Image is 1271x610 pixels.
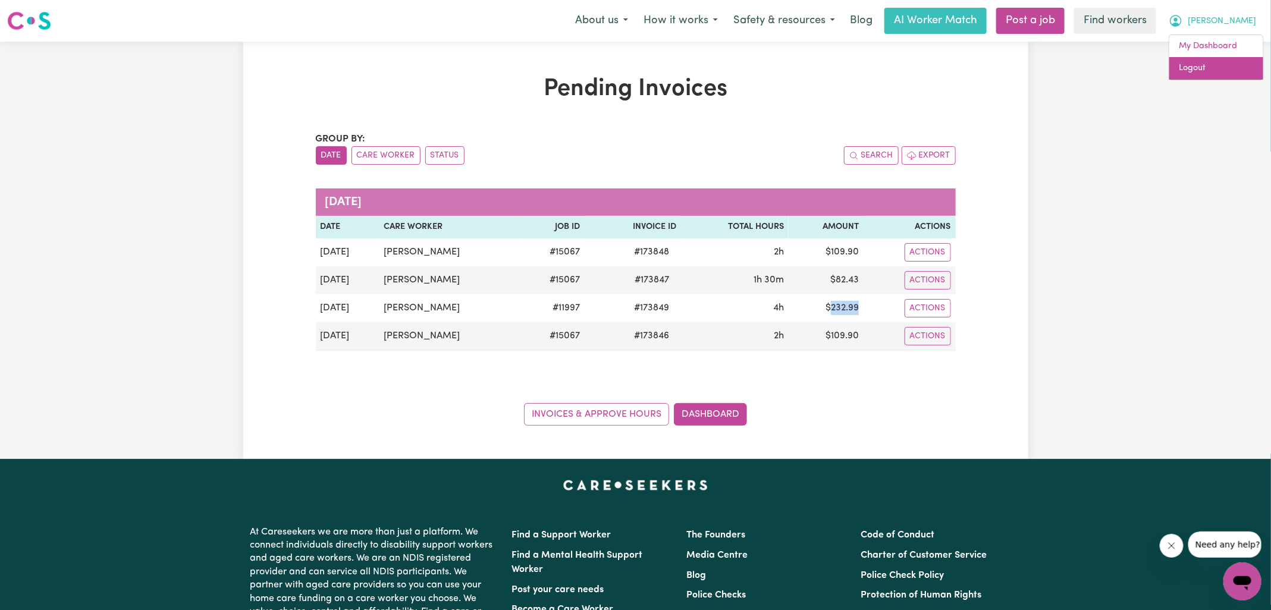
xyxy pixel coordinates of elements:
a: Find a Support Worker [512,530,611,540]
a: Logout [1169,57,1263,80]
a: Code of Conduct [861,530,934,540]
span: 2 hours [774,331,784,341]
span: # 173847 [628,273,677,287]
button: sort invoices by care worker [352,146,420,165]
a: Invoices & Approve Hours [524,403,669,426]
th: Total Hours [682,216,789,238]
td: [DATE] [316,266,379,294]
button: sort invoices by date [316,146,347,165]
caption: [DATE] [316,188,956,216]
td: $ 232.99 [789,294,864,322]
iframe: Message from company [1188,532,1261,558]
span: [PERSON_NAME] [1188,15,1256,28]
span: 2 hours [774,247,784,257]
td: [PERSON_NAME] [379,266,519,294]
th: Amount [789,216,864,238]
button: Actions [905,271,951,290]
h1: Pending Invoices [316,75,956,103]
span: Group by: [316,134,366,144]
a: My Dashboard [1169,35,1263,58]
a: The Founders [686,530,745,540]
button: My Account [1161,8,1264,33]
td: # 15067 [519,266,585,294]
th: Invoice ID [585,216,681,238]
td: [PERSON_NAME] [379,322,519,351]
a: Media Centre [686,551,748,560]
span: # 173846 [627,329,677,343]
a: Blog [686,571,706,580]
button: Export [902,146,956,165]
td: [DATE] [316,322,379,351]
th: Actions [864,216,955,238]
td: [DATE] [316,294,379,322]
a: Find workers [1074,8,1156,34]
span: # 173849 [627,301,677,315]
img: Careseekers logo [7,10,51,32]
span: 1 hour 30 minutes [754,275,784,285]
a: Police Check Policy [861,571,944,580]
td: [PERSON_NAME] [379,238,519,266]
td: [DATE] [316,238,379,266]
div: My Account [1169,34,1264,80]
a: Find a Mental Health Support Worker [512,551,643,574]
span: # 173848 [627,245,677,259]
button: About us [567,8,636,33]
a: Post a job [996,8,1065,34]
a: Careseekers logo [7,7,51,34]
th: Job ID [519,216,585,238]
a: Dashboard [674,403,747,426]
a: Post your care needs [512,585,604,595]
td: # 15067 [519,322,585,351]
a: AI Worker Match [884,8,987,34]
button: Search [844,146,899,165]
button: Actions [905,327,951,345]
td: $ 82.43 [789,266,864,294]
td: $ 109.90 [789,238,864,266]
td: [PERSON_NAME] [379,294,519,322]
button: Actions [905,243,951,262]
button: How it works [636,8,726,33]
a: Charter of Customer Service [861,551,987,560]
a: Protection of Human Rights [861,590,981,600]
button: Safety & resources [726,8,843,33]
button: Actions [905,299,951,317]
a: Blog [843,8,880,34]
td: # 11997 [519,294,585,322]
iframe: Close message [1160,534,1184,558]
iframe: Button to launch messaging window [1223,562,1261,600]
th: Date [316,216,379,238]
span: 4 hours [773,303,784,313]
th: Care Worker [379,216,519,238]
a: Careseekers home page [563,480,708,490]
td: $ 109.90 [789,322,864,351]
td: # 15067 [519,238,585,266]
a: Police Checks [686,590,746,600]
button: sort invoices by paid status [425,146,465,165]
